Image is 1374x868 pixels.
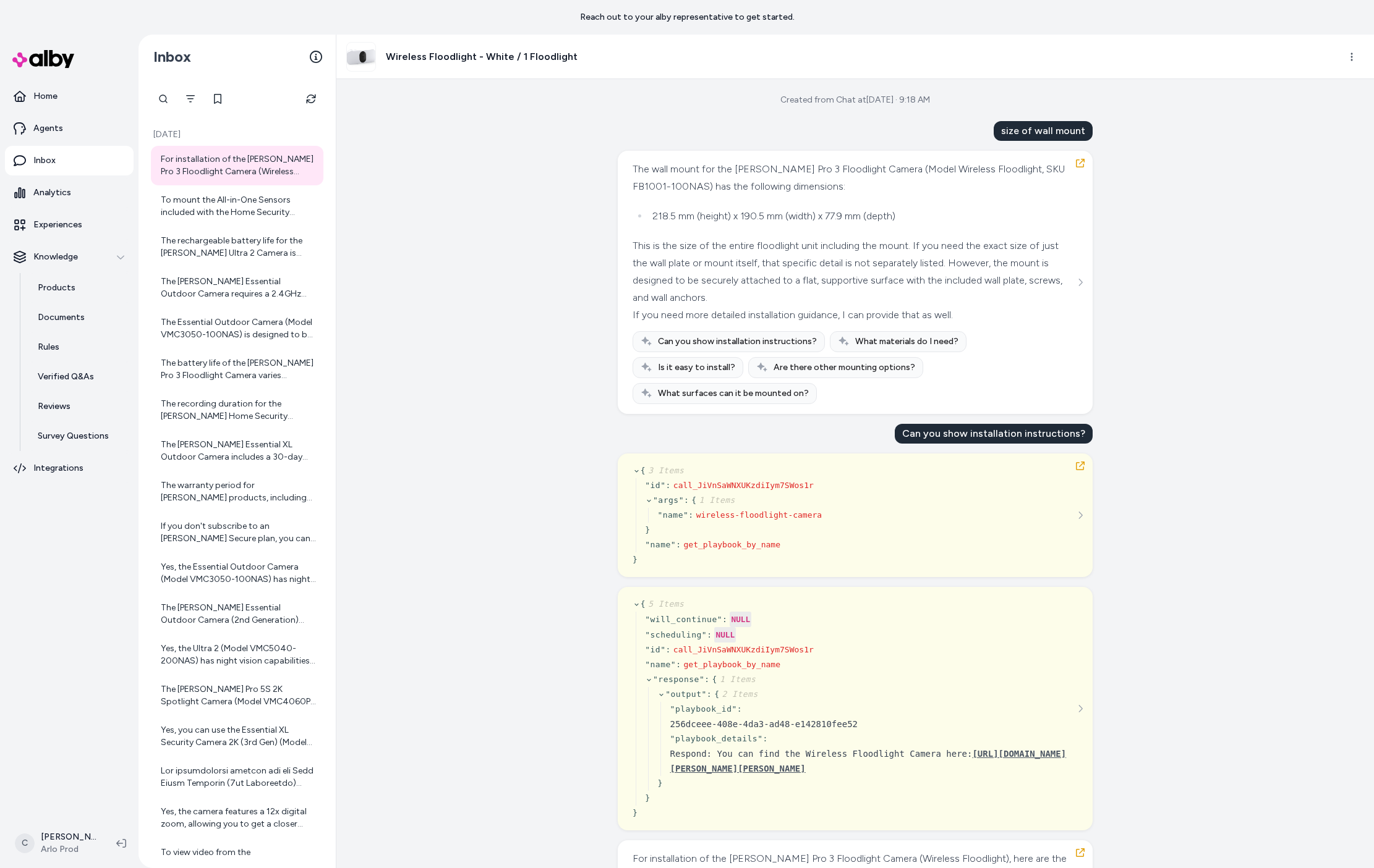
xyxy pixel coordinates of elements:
[1073,275,1088,290] button: See more
[645,615,722,624] span: " will_continue "
[646,466,684,475] span: 3 Items
[41,831,96,843] p: [PERSON_NAME]
[657,510,688,520] span: " name "
[719,689,757,699] span: 2 Items
[722,613,727,626] div: :
[697,495,735,505] span: 1 Items
[15,833,35,853] span: C
[5,82,134,111] a: Home
[666,644,671,656] div: :
[676,539,681,551] div: :
[633,555,638,564] span: }
[633,306,1075,324] div: If you need more detailed installation guidance, I can provide that as well.
[5,146,134,175] a: Inbox
[645,525,650,534] span: }
[712,675,756,684] span: {
[161,806,316,830] div: Yes, the camera features a 12x digital zoom, allowing you to get a closer look at specific areas ...
[688,509,693,521] div: :
[151,513,323,552] a: If you don't subscribe to an [PERSON_NAME] Secure plan, you can still use your [PERSON_NAME] came...
[666,479,671,492] div: :
[151,146,323,185] a: For installation of the [PERSON_NAME] Pro 3 Floodlight Camera (Wireless Floodlight), here are the...
[38,400,70,413] p: Reviews
[151,187,323,226] a: To mount the All-in-One Sensors included with the Home Security System (Model Home Security Syste...
[684,494,689,507] div: :
[25,392,134,421] a: Reviews
[151,594,323,634] a: The [PERSON_NAME] Essential Outdoor Camera (2nd Generation) offers a battery life of up to 4 mont...
[5,242,134,272] button: Knowledge
[33,154,56,167] p: Inbox
[657,778,662,788] span: }
[38,341,59,353] p: Rules
[38,282,75,294] p: Products
[707,629,712,641] div: :
[707,688,712,701] div: :
[691,495,735,505] span: {
[5,114,134,143] a: Agents
[1073,701,1088,716] button: See more
[5,178,134,208] a: Analytics
[683,660,780,669] span: get_playbook_by_name
[645,630,707,639] span: " scheduling "
[151,129,323,141] p: [DATE]
[1073,508,1088,523] button: See more
[161,398,316,423] div: The recording duration for the [PERSON_NAME] Home Security System depends on the subscription pla...
[25,362,134,392] a: Verified Q&As
[161,520,316,545] div: If you don't subscribe to an [PERSON_NAME] Secure plan, you can still use your [PERSON_NAME] came...
[178,86,203,111] button: Filter
[38,430,109,442] p: Survey Questions
[151,390,323,430] a: The recording duration for the [PERSON_NAME] Home Security System depends on the subscription pla...
[33,90,58,103] p: Home
[673,645,814,654] span: call_JiVnSaWNXUKzdiIym7SWos1r
[12,50,74,68] img: alby Logo
[633,161,1075,195] div: The wall mount for the [PERSON_NAME] Pro 3 Floodlight Camera (Model Wireless Floodlight, SKU FB10...
[633,237,1075,306] div: This is the size of the entire floodlight unit including the mount. If you need the exact size of...
[774,361,915,374] span: Are there other mounting options?
[151,635,323,675] a: Yes, the Ultra 2 (Model VMC5040-200NAS) has night vision capabilities. It features enhanced color...
[161,235,316,259] div: The rechargeable battery life for the [PERSON_NAME] Ultra 2 Camera is typically four to six month...
[633,808,638,817] span: }
[641,466,685,475] span: {
[696,510,822,520] span: wireless-floodlight-camera
[25,421,134,451] a: Survey Questions
[730,612,751,627] div: NULL
[151,757,323,797] a: Lor ipsumdolorsi ametcon adi eli Sedd Eiusm Temporin (7ut Laboreetdo) magnaali eni admi veniam: q...
[161,276,316,300] div: The [PERSON_NAME] Essential Outdoor Camera requires a 2.4GHz Wi-Fi connection for connectivity. I...
[737,703,742,715] div: :
[151,554,323,593] a: Yes, the Essential Outdoor Camera (Model VMC3050-100NAS) has night vision capabilities. It featur...
[653,495,684,505] span: " args "
[25,332,134,362] a: Rules
[161,439,316,463] div: The [PERSON_NAME] Essential XL Outdoor Camera includes a 30-day trial of an [PERSON_NAME] Secure ...
[645,540,676,549] span: " name "
[649,208,1075,225] li: 218.5 mm (height) x 190.5 mm (width) x 77.9 mm (depth)
[151,431,323,471] a: The [PERSON_NAME] Essential XL Outdoor Camera includes a 30-day trial of an [PERSON_NAME] Secure ...
[161,479,316,504] div: The warranty period for [PERSON_NAME] products, including the Video Doorbell, is generally one ye...
[855,335,958,348] span: What materials do I need?
[5,210,134,240] a: Experiences
[33,187,71,199] p: Analytics
[151,350,323,389] a: The battery life of the [PERSON_NAME] Pro 3 Floodlight Camera varies depending on factors such as...
[653,675,704,684] span: " response "
[641,599,685,609] span: {
[645,481,665,490] span: " id "
[151,268,323,308] a: The [PERSON_NAME] Essential Outdoor Camera requires a 2.4GHz Wi-Fi connection for connectivity. I...
[658,387,809,400] span: What surfaces can it be mounted on?
[33,219,82,231] p: Experiences
[38,311,85,324] p: Documents
[151,309,323,348] a: The Essential Outdoor Camera (Model VMC3050-100NAS) is designed to be weather resistant and suita...
[161,765,316,790] div: Lor ipsumdolorsi ametcon adi eli Sedd Eiusm Temporin (7ut Laboreetdo) magnaali eni admi veniam: q...
[676,659,681,671] div: :
[683,540,780,549] span: get_playbook_by_name
[33,462,83,474] p: Integrations
[347,43,375,71] img: pro3-1-cam-w.png
[670,717,1078,731] div: 256dceee-408e-4da3-ad48-e142810fee52
[670,746,1078,776] div: Respond: You can find the Wireless Floodlight Camera here:
[673,481,814,490] span: call_JiVnSaWNXUKzdiIym7SWos1r
[161,724,316,749] div: Yes, you can use the Essential XL Security Camera 2K (3rd Gen) (Model VMC3082-100NAS) without a s...
[151,227,323,267] a: The rechargeable battery life for the [PERSON_NAME] Ultra 2 Camera is typically four to six month...
[780,94,930,106] div: Created from Chat at [DATE] · 9:18 AM
[161,316,316,341] div: The Essential Outdoor Camera (Model VMC3050-100NAS) is designed to be weather resistant and suita...
[151,472,323,512] a: The warranty period for [PERSON_NAME] products, including the Video Doorbell, is generally one ye...
[5,453,134,483] a: Integrations
[714,689,758,699] span: {
[646,599,684,609] span: 5 Items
